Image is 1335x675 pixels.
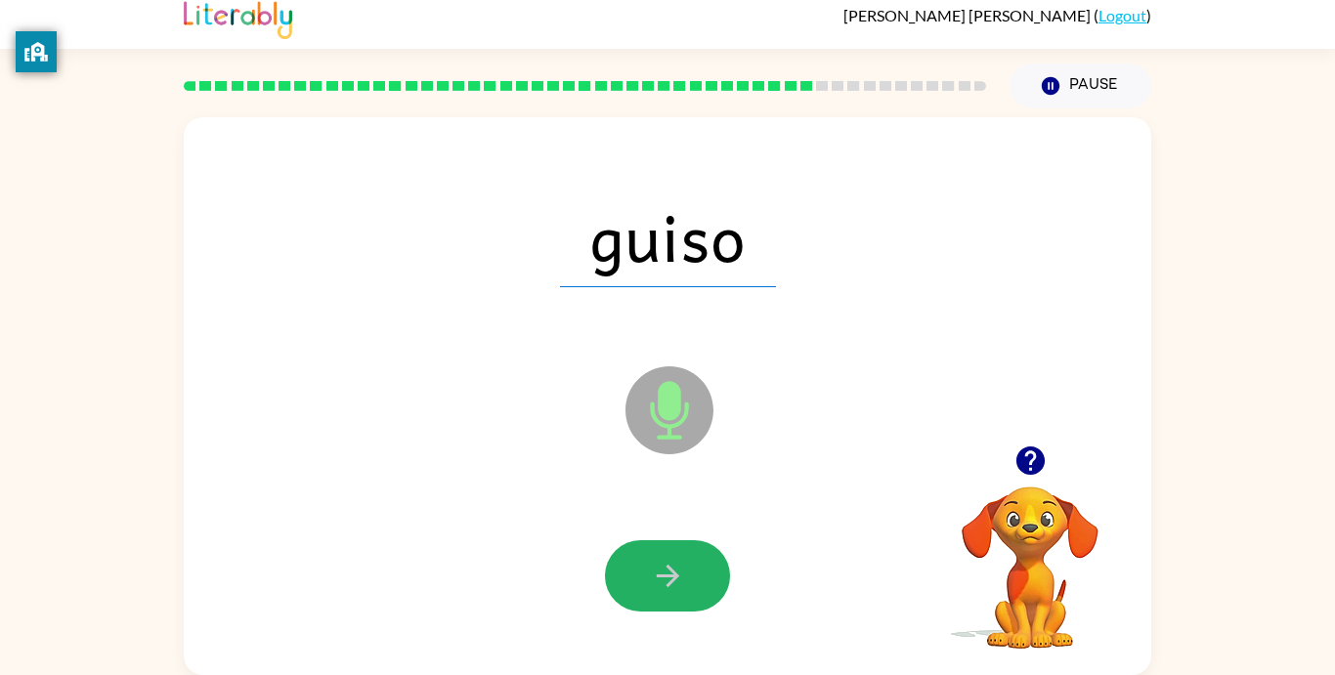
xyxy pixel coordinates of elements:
[560,186,776,287] span: guiso
[16,31,57,72] button: privacy banner
[843,6,1151,24] div: ( )
[1098,6,1146,24] a: Logout
[932,456,1128,652] video: Your browser must support playing .mp4 files to use Literably. Please try using another browser.
[843,6,1094,24] span: [PERSON_NAME] [PERSON_NAME]
[1010,63,1151,108] button: Pause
